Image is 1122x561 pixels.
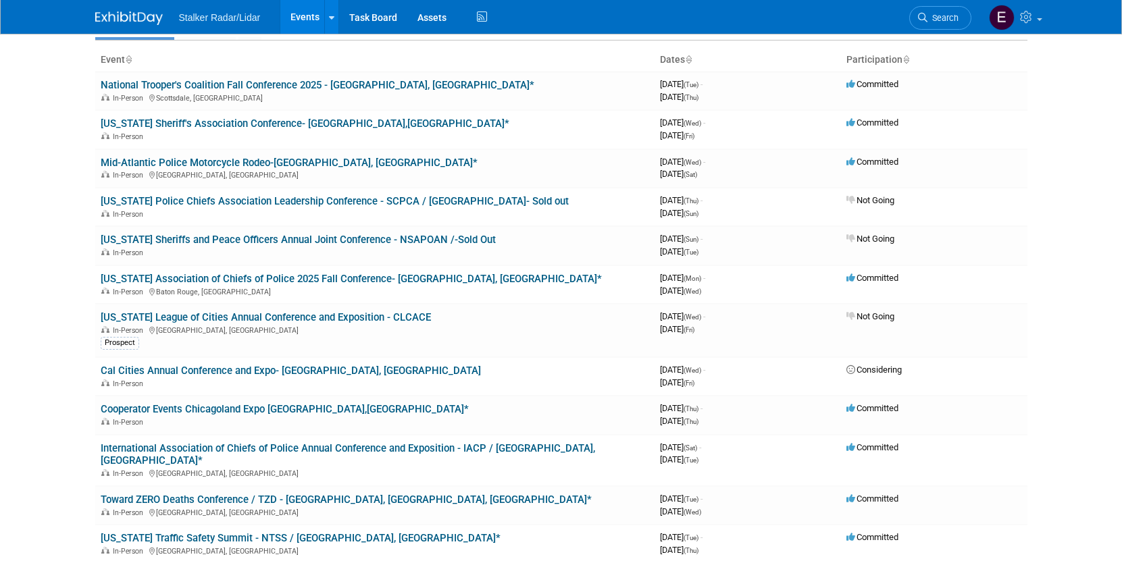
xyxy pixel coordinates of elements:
[684,508,701,516] span: (Wed)
[902,54,909,65] a: Sort by Participation Type
[684,547,698,554] span: (Thu)
[660,169,697,179] span: [DATE]
[846,157,898,167] span: Committed
[101,79,534,91] a: National Trooper's Coalition Fall Conference 2025 - [GEOGRAPHIC_DATA], [GEOGRAPHIC_DATA]*
[846,234,894,244] span: Not Going
[684,313,701,321] span: (Wed)
[684,367,701,374] span: (Wed)
[113,379,147,388] span: In-Person
[685,54,692,65] a: Sort by Start Date
[660,442,701,452] span: [DATE]
[113,94,147,103] span: In-Person
[684,197,698,205] span: (Thu)
[846,442,898,452] span: Committed
[113,418,147,427] span: In-Person
[113,132,147,141] span: In-Person
[101,169,649,180] div: [GEOGRAPHIC_DATA], [GEOGRAPHIC_DATA]
[684,405,698,412] span: (Thu)
[846,273,898,283] span: Committed
[684,326,694,333] span: (Fri)
[101,311,431,323] a: [US_STATE] League of Cities Annual Conference and Exposition - CLCACE
[846,532,898,542] span: Committed
[684,132,694,140] span: (Fri)
[660,286,701,296] span: [DATE]
[101,132,109,139] img: In-Person Event
[101,532,501,544] a: [US_STATE] Traffic Safety Summit - NTSS / [GEOGRAPHIC_DATA], [GEOGRAPHIC_DATA]*
[101,273,602,285] a: [US_STATE] Association of Chiefs of Police 2025 Fall Conference- [GEOGRAPHIC_DATA], [GEOGRAPHIC_D...
[113,288,147,296] span: In-Person
[660,506,701,516] span: [DATE]
[101,324,649,335] div: [GEOGRAPHIC_DATA], [GEOGRAPHIC_DATA]
[95,49,655,72] th: Event
[660,416,698,426] span: [DATE]
[101,326,109,333] img: In-Person Event
[846,79,898,89] span: Committed
[684,159,701,166] span: (Wed)
[101,469,109,476] img: In-Person Event
[660,273,705,283] span: [DATE]
[909,6,971,30] a: Search
[101,117,509,130] a: [US_STATE] Sheriff's Association Conference- [GEOGRAPHIC_DATA],[GEOGRAPHIC_DATA]*
[101,365,481,377] a: Cal Cities Annual Conference and Expo- [GEOGRAPHIC_DATA], [GEOGRAPHIC_DATA]
[95,11,163,25] img: ExhibitDay
[101,288,109,294] img: In-Person Event
[700,234,703,244] span: -
[113,326,147,335] span: In-Person
[101,467,649,478] div: [GEOGRAPHIC_DATA], [GEOGRAPHIC_DATA]
[703,117,705,128] span: -
[684,171,697,178] span: (Sat)
[660,377,694,388] span: [DATE]
[125,54,132,65] a: Sort by Event Name
[684,496,698,503] span: (Tue)
[684,456,698,464] span: (Tue)
[684,275,701,282] span: (Mon)
[989,5,1015,30] img: Ember Wildwood
[101,286,649,296] div: Baton Rouge, [GEOGRAPHIC_DATA]
[101,248,109,255] img: In-Person Event
[660,324,694,334] span: [DATE]
[700,493,703,504] span: -
[846,195,894,205] span: Not Going
[660,79,703,89] span: [DATE]
[841,49,1027,72] th: Participation
[703,365,705,375] span: -
[927,13,959,23] span: Search
[101,506,649,517] div: [GEOGRAPHIC_DATA], [GEOGRAPHIC_DATA]
[684,94,698,101] span: (Thu)
[101,92,649,103] div: Scottsdale, [GEOGRAPHIC_DATA]
[101,379,109,386] img: In-Person Event
[113,210,147,219] span: In-Person
[660,545,698,555] span: [DATE]
[101,547,109,554] img: In-Person Event
[846,117,898,128] span: Committed
[703,273,705,283] span: -
[660,195,703,205] span: [DATE]
[684,444,697,452] span: (Sat)
[655,49,841,72] th: Dates
[846,311,894,321] span: Not Going
[846,493,898,504] span: Committed
[660,493,703,504] span: [DATE]
[684,418,698,425] span: (Thu)
[660,234,703,244] span: [DATE]
[846,365,902,375] span: Considering
[101,418,109,425] img: In-Person Event
[179,12,261,23] span: Stalker Radar/Lidar
[699,442,701,452] span: -
[660,130,694,140] span: [DATE]
[101,403,469,415] a: Cooperator Events Chicagoland Expo [GEOGRAPHIC_DATA],[GEOGRAPHIC_DATA]*
[101,493,592,506] a: Toward ZERO Deaths Conference / TZD - [GEOGRAPHIC_DATA], [GEOGRAPHIC_DATA], [GEOGRAPHIC_DATA]*
[684,288,701,295] span: (Wed)
[660,454,698,464] span: [DATE]
[101,94,109,101] img: In-Person Event
[101,171,109,178] img: In-Person Event
[101,508,109,515] img: In-Person Event
[101,337,139,349] div: Prospect
[660,532,703,542] span: [DATE]
[684,248,698,256] span: (Tue)
[101,210,109,217] img: In-Person Event
[700,532,703,542] span: -
[684,119,701,127] span: (Wed)
[101,234,496,246] a: [US_STATE] Sheriffs and Peace Officers Annual Joint Conference - NSAPOAN /-Sold Out
[684,236,698,243] span: (Sun)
